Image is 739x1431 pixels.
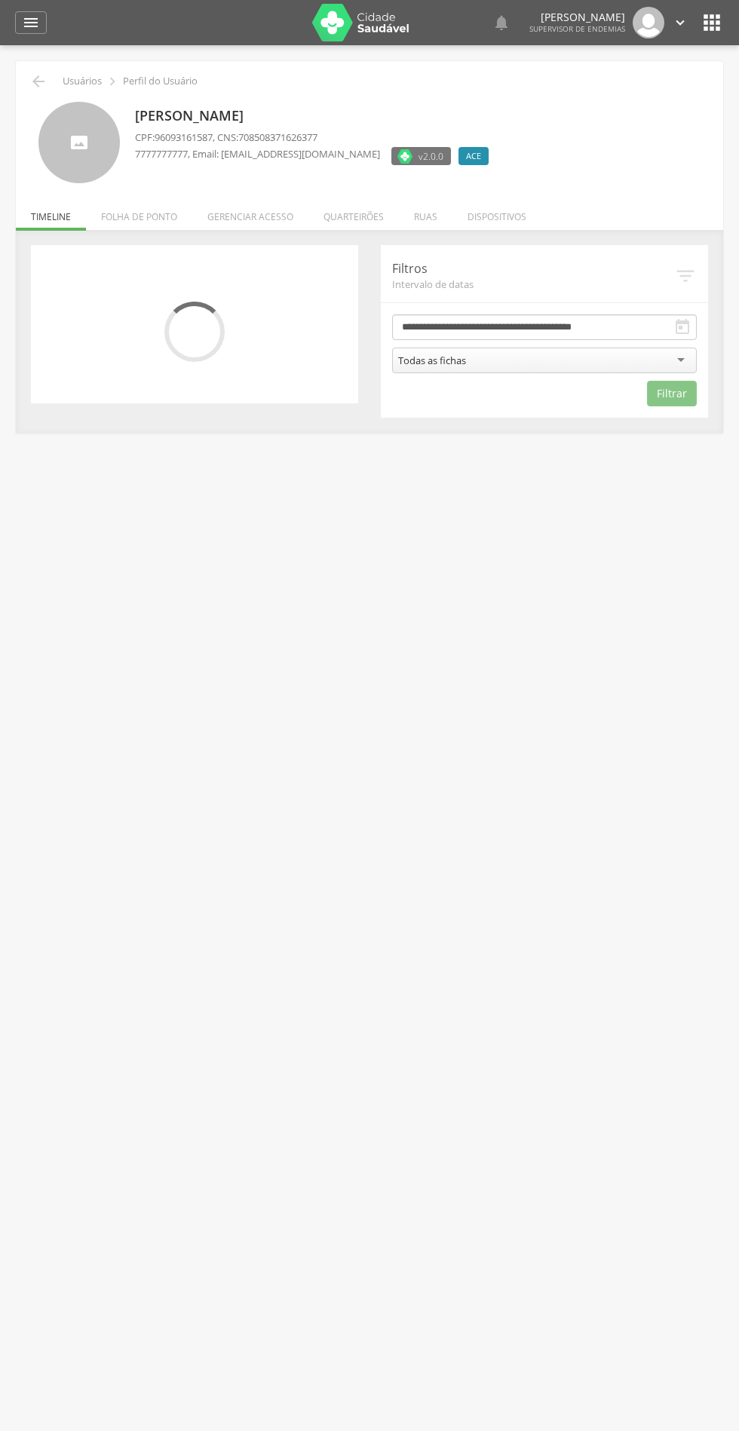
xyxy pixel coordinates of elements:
span: 96093161587 [155,130,213,144]
i: Voltar [29,72,48,90]
a:  [492,7,511,38]
span: 7777777777 [135,147,188,161]
p: Perfil do Usuário [123,75,198,87]
li: Quarteirões [308,195,399,231]
div: Todas as fichas [398,354,466,367]
li: Gerenciar acesso [192,195,308,231]
p: Usuários [63,75,102,87]
p: , Email: [EMAIL_ADDRESS][DOMAIN_NAME] [135,147,380,161]
li: Folha de ponto [86,195,192,231]
span: 708508371626377 [238,130,317,144]
i:  [674,265,697,287]
i:  [22,14,40,32]
li: Ruas [399,195,452,231]
i:  [673,318,691,336]
i:  [104,73,121,90]
span: Intervalo de datas [392,277,674,291]
a:  [15,11,47,34]
p: [PERSON_NAME] [529,12,625,23]
button: Filtrar [647,381,697,406]
p: CPF: , CNS: [135,130,496,145]
i:  [492,14,511,32]
span: Supervisor de Endemias [529,23,625,34]
span: v2.0.0 [419,149,443,164]
a:  [672,7,688,38]
span: ACE [466,150,481,162]
i:  [700,11,724,35]
p: [PERSON_NAME] [135,106,496,126]
li: Dispositivos [452,195,541,231]
i:  [672,14,688,31]
p: Filtros [392,260,674,277]
label: Versão do aplicativo [391,147,451,165]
